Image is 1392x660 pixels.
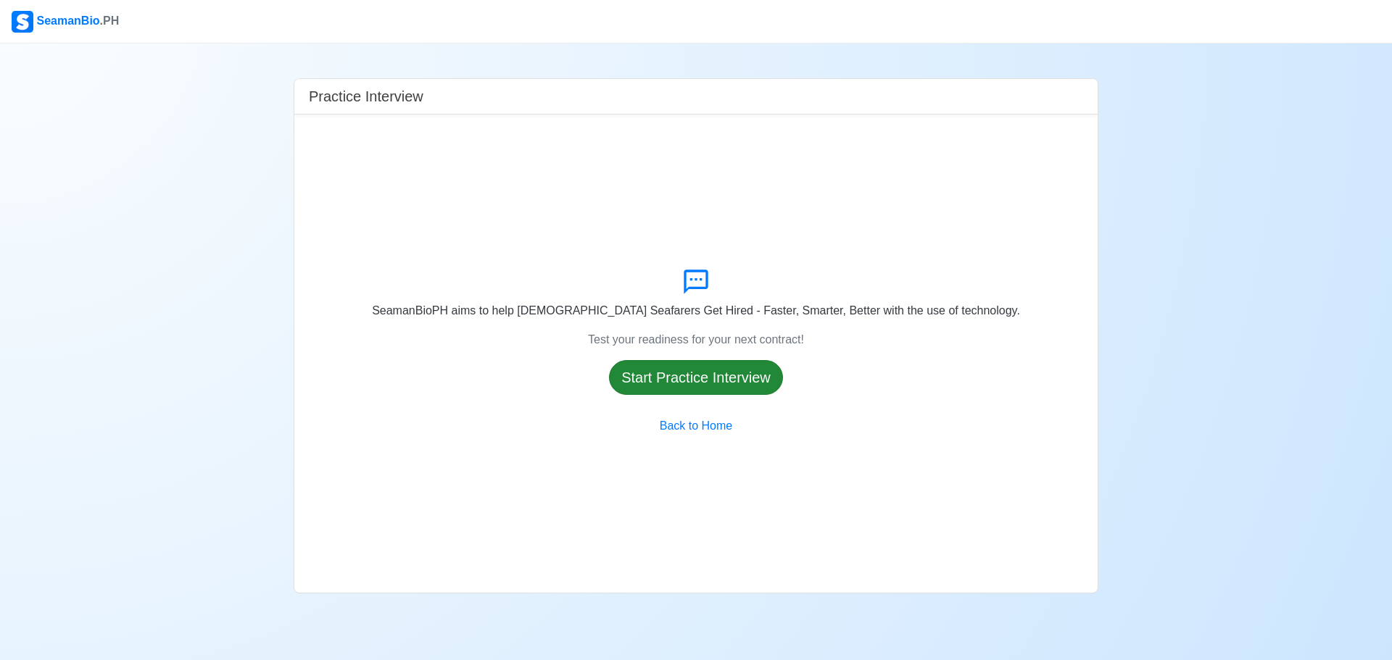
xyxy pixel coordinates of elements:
h5: Practice Interview [309,88,423,105]
p: SeamanBioPH aims to help [DEMOGRAPHIC_DATA] Seafarers Get Hired - Faster, Smarter, Better with th... [372,302,1020,319]
button: Back to Home [650,412,742,440]
button: Start Practice Interview [609,360,783,395]
p: Test your readiness for your next contract! [588,331,804,348]
div: SeamanBio [12,11,119,33]
img: Logo [12,11,33,33]
span: .PH [100,14,120,27]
